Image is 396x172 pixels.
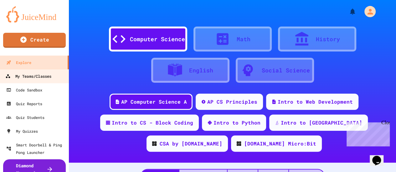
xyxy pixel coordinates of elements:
[6,6,63,22] img: logo-orange.svg
[6,59,31,66] div: Explore
[5,72,51,80] div: My Teams/Classes
[6,100,42,107] div: Quiz Reports
[6,141,66,156] div: Smart Doorbell & Ping Pong Launcher
[316,35,340,43] div: History
[112,119,193,126] div: Intro to CS - Block Coding
[189,66,213,75] div: English
[207,98,257,106] div: AP CS Principles
[213,119,260,126] div: Intro to Python
[281,119,362,126] div: Intro to [GEOGRAPHIC_DATA]
[160,140,222,147] div: CSA by [DOMAIN_NAME]
[237,141,241,146] img: CODE_logo_RGB.png
[262,66,310,75] div: Social Science
[3,33,66,48] a: Create
[152,141,157,146] img: CODE_logo_RGB.png
[6,127,38,135] div: My Quizzes
[337,6,358,17] div: My Notifications
[6,114,44,121] div: Quiz Students
[278,98,353,106] div: Intro to Web Development
[237,35,250,43] div: Math
[3,2,43,40] div: Chat with us now!Close
[121,98,187,106] div: AP Computer Science A
[344,120,390,146] iframe: chat widget
[130,35,185,43] div: Computer Science
[370,147,390,166] iframe: chat widget
[6,86,42,94] div: Code Sandbox
[358,4,377,19] div: My Account
[244,140,316,147] div: [DOMAIN_NAME] Micro:Bit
